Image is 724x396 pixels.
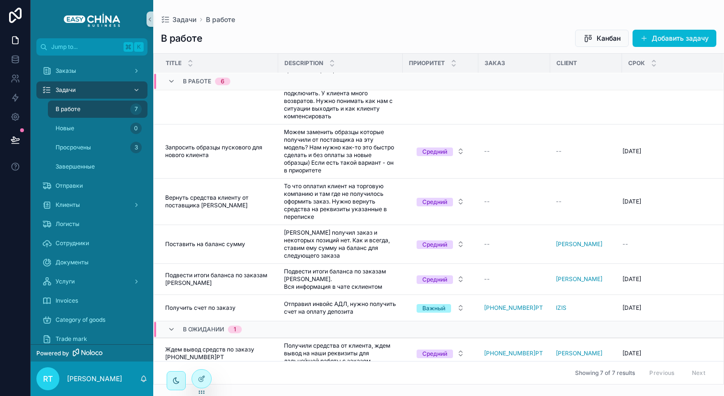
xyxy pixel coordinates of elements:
a: Можем заменить образцы которые получили от поставщика на эту модель? Нам нужно как-то это быстро ... [284,128,397,174]
div: 0 [130,123,142,134]
span: K [135,43,143,51]
span: Отправки [56,182,83,190]
span: Powered by [36,350,69,357]
div: scrollable content [31,56,153,344]
button: Канбан [575,30,629,47]
a: Trade mark [36,330,147,348]
a: То что оплатил клиент на торговую компанию и там где не получилось оформить заказ. Нужно вернуть ... [284,182,397,221]
span: Канбан [597,34,621,43]
a: [PERSON_NAME] [556,240,602,248]
a: Услуги [36,273,147,290]
a: [DATE] [622,350,711,357]
div: 7 [130,103,142,115]
button: Select Button [409,271,472,288]
a: Подвести итоги баланса по заказам [PERSON_NAME] [165,272,272,287]
span: RT [43,373,53,385]
a: [PERSON_NAME] [556,275,616,283]
span: Ждем вывод средств по заказу [PHONE_NUMBER]РТ [165,346,272,361]
a: -- [556,147,616,155]
a: -- [622,240,711,248]
a: [DATE] [622,304,711,312]
a: Завершенные [48,158,147,175]
span: Сотрудники [56,239,89,247]
span: Отправил инвойс АДЛ, нужно получить счет на оплату депозита [284,300,397,316]
a: Select Button [408,344,473,362]
span: Подвести итоги баланса по заказам [PERSON_NAME]. Вся информация в чате склиентом [284,268,397,291]
a: Получили средства от клиента, ждем вывод на наши реквизиты для дальнейшей работы с заказом [284,342,397,365]
span: Завершенные [56,163,95,170]
span: Trade mark [56,335,87,343]
a: IZIS [556,304,616,312]
button: Select Button [409,143,472,160]
span: Просрочены [56,144,91,151]
span: В работе [56,105,80,113]
a: Вернуть средства клиенту от поставщика [PERSON_NAME] [165,194,272,209]
a: -- [484,198,544,205]
button: Jump to...K [36,38,147,56]
a: Запросить образцы пускового для нового клиента [165,144,272,159]
a: Сотрудники [36,235,147,252]
div: 6 [221,78,225,85]
span: Логисты [56,220,79,228]
button: Select Button [409,345,472,362]
span: [PERSON_NAME] [556,275,602,283]
p: [PERSON_NAME] [67,374,122,384]
a: Отправки [36,177,147,194]
div: Важный [422,304,445,313]
a: В работе [206,15,235,24]
span: Jump to... [51,43,120,51]
a: [PERSON_NAME] [556,350,616,357]
a: Получить счет по заказу [165,304,272,312]
a: Select Button [408,142,473,160]
a: [PERSON_NAME] получил заказ и некоторых позиций нет. Как и всегда, ставим ему сумму на баланс для... [284,229,397,260]
a: -- [556,198,616,205]
div: 1 [234,326,236,333]
span: Showing 7 of 7 results [575,369,635,377]
a: [PERSON_NAME] [556,350,602,357]
a: [PHONE_NUMBER]РТ [484,350,543,357]
a: [DATE] [622,198,711,205]
button: Select Button [409,299,472,317]
a: -- [484,240,544,248]
span: Заказы [56,67,76,75]
a: [PHONE_NUMBER]РТ [484,304,543,312]
a: Добавить задачу [633,30,716,47]
span: Category of goods [56,316,105,324]
span: [DATE] [622,275,641,283]
span: -- [622,240,628,248]
a: [PHONE_NUMBER]РТ [484,350,544,357]
a: [DATE] [622,147,711,155]
a: IZIS [556,304,566,312]
span: -- [484,147,490,155]
div: Средний [422,240,447,249]
span: Client [556,59,577,67]
button: Select Button [409,236,472,253]
a: Select Button [408,299,473,317]
span: Новые [56,124,74,132]
span: В ожидании [183,326,224,333]
span: Invoices [56,297,78,305]
a: Задачи [36,81,147,99]
div: Средний [422,147,447,156]
a: Задачи [161,15,196,24]
a: [PERSON_NAME] [556,240,616,248]
h1: В работе [161,32,203,45]
span: Приоритет [409,59,445,67]
span: -- [556,147,562,155]
span: [DATE] [622,147,641,155]
a: Select Button [408,270,473,288]
span: Задачи [56,86,76,94]
a: [DATE] [622,275,711,283]
button: Select Button [409,193,472,210]
a: -- [484,147,544,155]
span: Заказ [485,59,505,67]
